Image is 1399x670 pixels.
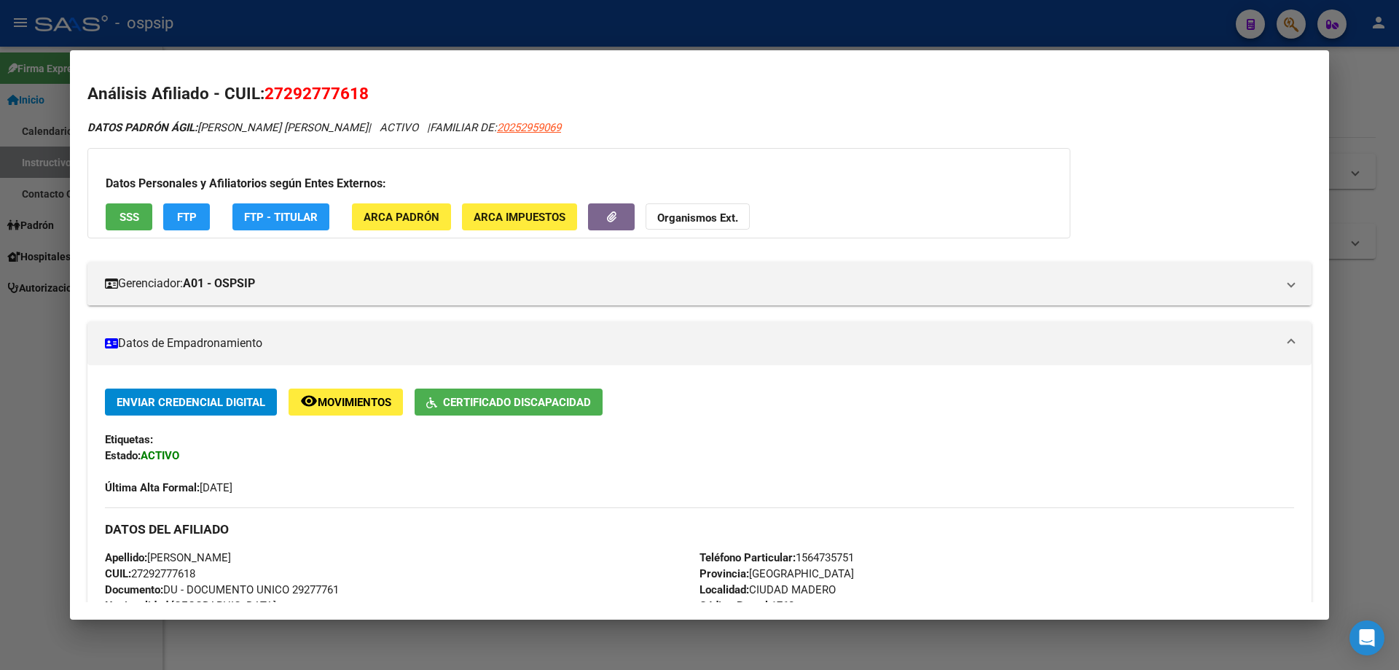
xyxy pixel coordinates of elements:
[318,396,391,409] span: Movimientos
[657,211,738,225] strong: Organismos Ext.
[289,389,403,416] button: Movimientos
[106,203,152,230] button: SSS
[699,583,836,596] span: CIUDAD MADERO
[646,203,750,230] button: Organismos Ext.
[699,567,749,580] strong: Provincia:
[699,551,796,564] strong: Teléfono Particular:
[415,389,603,416] button: Certificado Discapacidad
[87,121,368,134] span: [PERSON_NAME] [PERSON_NAME]
[177,211,197,224] span: FTP
[497,121,561,134] span: 20252959069
[119,211,139,224] span: SSS
[443,396,591,409] span: Certificado Discapacidad
[264,84,369,103] span: 27292777618
[699,599,794,612] span: 1768
[87,322,1312,365] mat-expansion-panel-header: Datos de Empadronamiento
[105,551,231,564] span: [PERSON_NAME]
[106,175,1052,192] h3: Datos Personales y Afiliatorios según Entes Externos:
[141,449,179,462] strong: ACTIVO
[699,567,854,580] span: [GEOGRAPHIC_DATA]
[105,521,1294,537] h3: DATOS DEL AFILIADO
[87,82,1312,106] h2: Análisis Afiliado - CUIL:
[105,449,141,462] strong: Estado:
[105,481,232,494] span: [DATE]
[105,433,153,446] strong: Etiquetas:
[105,567,131,580] strong: CUIL:
[462,203,577,230] button: ARCA Impuestos
[105,567,195,580] span: 27292777618
[105,583,339,596] span: DU - DOCUMENTO UNICO 29277761
[105,481,200,494] strong: Última Alta Formal:
[183,275,255,292] strong: A01 - OSPSIP
[244,211,318,224] span: FTP - Titular
[352,203,451,230] button: ARCA Padrón
[163,203,210,230] button: FTP
[232,203,329,230] button: FTP - Titular
[699,583,749,596] strong: Localidad:
[87,121,197,134] strong: DATOS PADRÓN ÁGIL:
[105,275,1277,292] mat-panel-title: Gerenciador:
[430,121,561,134] span: FAMILIAR DE:
[105,389,277,416] button: Enviar Credencial Digital
[117,396,265,409] span: Enviar Credencial Digital
[105,583,163,596] strong: Documento:
[87,262,1312,305] mat-expansion-panel-header: Gerenciador:A01 - OSPSIP
[1349,620,1384,655] div: Open Intercom Messenger
[699,599,771,612] strong: Código Postal:
[87,121,561,134] i: | ACTIVO |
[105,335,1277,352] mat-panel-title: Datos de Empadronamiento
[699,551,854,564] span: 1564735751
[105,551,147,564] strong: Apellido:
[364,211,439,224] span: ARCA Padrón
[300,392,318,410] mat-icon: remove_red_eye
[105,599,171,612] strong: Nacionalidad:
[105,599,276,612] span: [GEOGRAPHIC_DATA]
[474,211,565,224] span: ARCA Impuestos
